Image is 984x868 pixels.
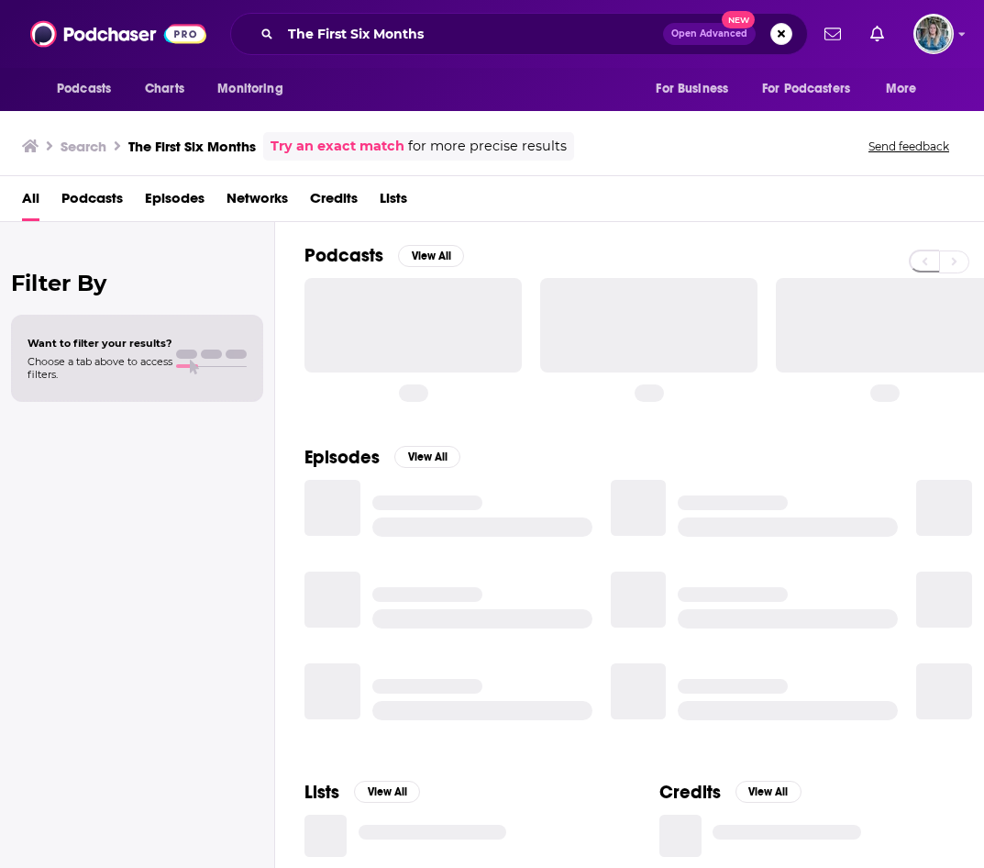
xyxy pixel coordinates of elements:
[28,337,172,350] span: Want to filter your results?
[398,245,464,267] button: View All
[61,184,123,221] a: Podcasts
[659,781,721,804] h2: Credits
[230,13,808,55] div: Search podcasts, credits, & more...
[304,244,383,267] h2: Podcasts
[11,270,263,296] h2: Filter By
[671,29,747,39] span: Open Advanced
[145,76,184,102] span: Charts
[304,244,464,267] a: PodcastsView All
[873,72,940,106] button: open menu
[863,139,955,154] button: Send feedback
[659,781,802,804] a: CreditsView All
[310,184,358,221] a: Credits
[408,136,567,157] span: for more precise results
[663,23,756,45] button: Open AdvancedNew
[913,14,954,54] button: Show profile menu
[44,72,135,106] button: open menu
[227,184,288,221] a: Networks
[722,11,755,28] span: New
[22,184,39,221] a: All
[750,72,877,106] button: open menu
[913,14,954,54] span: Logged in as EllaDavidson
[735,781,802,803] button: View All
[304,781,339,804] h2: Lists
[128,138,256,155] h3: The First Six Months
[304,446,460,469] a: EpisodesView All
[380,184,407,221] a: Lists
[30,17,206,51] img: Podchaser - Follow, Share and Rate Podcasts
[217,76,282,102] span: Monitoring
[863,18,891,50] a: Show notifications dropdown
[394,446,460,468] button: View All
[271,136,404,157] a: Try an exact match
[205,72,306,106] button: open menu
[133,72,195,106] a: Charts
[28,355,172,381] span: Choose a tab above to access filters.
[354,781,420,803] button: View All
[886,76,917,102] span: More
[762,76,850,102] span: For Podcasters
[817,18,848,50] a: Show notifications dropdown
[281,19,663,49] input: Search podcasts, credits, & more...
[145,184,205,221] a: Episodes
[656,76,728,102] span: For Business
[61,138,106,155] h3: Search
[643,72,751,106] button: open menu
[304,781,420,804] a: ListsView All
[913,14,954,54] img: User Profile
[57,76,111,102] span: Podcasts
[304,446,380,469] h2: Episodes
